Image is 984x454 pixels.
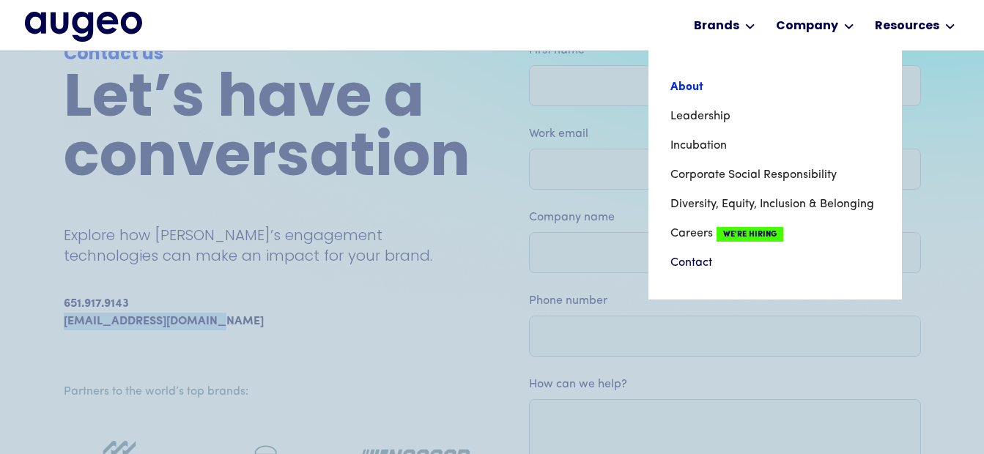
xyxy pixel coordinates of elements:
a: CareersWe're Hiring [670,219,880,248]
a: Leadership [670,102,880,131]
a: home [25,12,142,41]
a: Corporate Social Responsibility [670,160,880,190]
div: Resources [875,18,939,35]
a: About [670,72,880,102]
a: Contact [670,248,880,278]
div: Brands [694,18,739,35]
img: Augeo's full logo in midnight blue. [25,12,142,41]
a: Diversity, Equity, Inclusion & Belonging [670,190,880,219]
nav: Company [648,51,902,299]
span: We're Hiring [717,227,783,242]
a: Incubation [670,131,880,160]
div: Company [776,18,838,35]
